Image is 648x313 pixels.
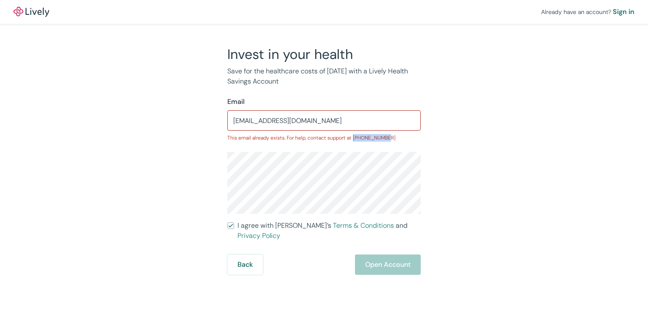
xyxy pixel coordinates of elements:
[613,7,634,17] a: Sign in
[14,7,49,17] a: LivelyLively
[227,134,421,142] p: This email already exists. For help, contact support at [PHONE_NUMBER]
[227,97,245,107] label: Email
[541,7,634,17] div: Already have an account?
[237,231,280,240] a: Privacy Policy
[227,254,263,275] button: Back
[14,7,49,17] img: Lively
[227,66,421,87] p: Save for the healthcare costs of [DATE] with a Lively Health Savings Account
[237,221,421,241] span: I agree with [PERSON_NAME]’s and
[227,46,421,63] h2: Invest in your health
[333,221,394,230] a: Terms & Conditions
